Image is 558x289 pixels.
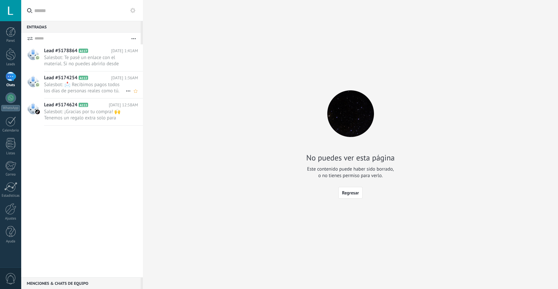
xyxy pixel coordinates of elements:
a: Lead #5174254 A112 [DATE] 1:36AM Salesbot: 📩 Recibimos pagos todos los días de personas reales co... [21,71,143,98]
span: [DATE] 1:41AM [111,48,138,54]
span: [DATE] 1:36AM [111,75,138,81]
div: Chats [1,83,20,87]
a: Lead #5178864 A117 [DATE] 1:41AM Salesbot: Te pasé un enlace con el material. Si no puedes abrirl... [21,44,143,71]
div: Estadísticas [1,194,20,198]
div: WhatsApp [1,105,20,111]
span: Lead #5174254 [44,75,77,81]
div: Entradas [21,21,141,33]
div: Ayuda [1,239,20,244]
span: A113 [79,103,88,107]
span: [DATE] 12:58AM [109,102,138,108]
a: Lead #5174624 A113 [DATE] 12:58AM Salesbot: ¡Gracias por tu compra! 🙌 Tenemos un regalo extra sol... [21,99,143,125]
span: A117 [79,49,88,53]
span: Salesbot: ¡Gracias por tu compra! 🙌 Tenemos un regalo extra solo para clientes como tú 🎁 Deja un ... [44,109,126,121]
span: Salesbot: Te pasé un enlace con el material. Si no puedes abrirlo desde [GEOGRAPHIC_DATA], solo c... [44,54,126,67]
span: Lead #5178864 [44,48,77,54]
span: Este contenido puede haber sido borrado, o no tienes permiso para verlo. [307,166,394,179]
div: Correo [1,173,20,177]
div: Leads [1,62,20,67]
div: Ajustes [1,217,20,221]
div: Listas [1,151,20,156]
span: A112 [79,76,88,80]
div: Calendario [1,129,20,133]
img: tiktok_kommo.svg [35,110,40,114]
img: no access [327,90,374,137]
img: com.amocrm.amocrmwa.svg [35,83,40,87]
div: Panel [1,39,20,43]
h2: No puedes ver esta página [306,153,395,163]
div: Menciones & Chats de equipo [21,277,141,289]
button: Regresar [338,187,363,199]
span: Salesbot: 📩 Recibimos pagos todos los días de personas reales como tú. Gracias por confiar en nue... [44,82,126,94]
span: Regresar [342,190,359,195]
img: com.amocrm.amocrmwa.svg [35,55,40,60]
span: Lead #5174624 [44,102,77,108]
